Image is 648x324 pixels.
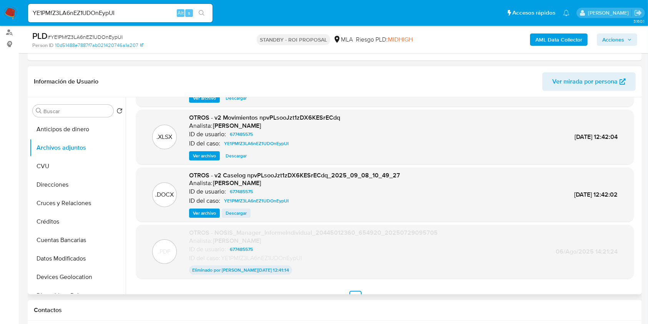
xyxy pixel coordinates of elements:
[213,122,261,130] h6: [PERSON_NAME]
[222,209,251,218] button: Descargar
[30,139,126,157] button: Archivos adjuntos
[333,35,353,44] div: MLA
[575,132,618,141] span: [DATE] 12:42:04
[189,209,220,218] button: Ver archivo
[194,8,209,18] button: search-icon
[189,237,212,245] p: Analista:
[563,10,570,16] a: Notificaciones
[224,196,289,205] span: YE1PMfZ3LA6nEZ1UDOnEypUI
[30,268,126,286] button: Devices Geolocation
[349,291,362,303] a: Ir a la página 1
[597,33,637,46] button: Acciones
[556,247,618,256] span: 06/Ago/2025 14:21:24
[30,212,126,231] button: Créditos
[257,34,330,45] p: STANDBY - ROI PROPOSAL
[193,152,216,160] span: Ver archivo
[30,175,126,194] button: Direcciones
[356,35,413,44] span: Riesgo PLD:
[388,35,413,44] span: MIDHIGH
[535,33,582,46] b: AML Data Collector
[30,120,126,139] button: Anticipos de dinero
[55,42,143,49] a: 10d51488e7887f7ab021420746a1a207
[227,245,256,254] a: 677485575
[574,190,618,199] span: [DATE] 12:42:02
[189,122,212,130] p: Analista:
[193,209,216,217] span: Ver archivo
[30,286,126,305] button: Dispositivos Point
[193,94,216,102] span: Ver archivo
[189,151,220,160] button: Ver archivo
[178,9,184,17] span: Alt
[189,254,220,262] p: ID del caso:
[189,113,340,122] span: OTROS - v2 Movimientos npvPLsooJzt1zDX6KESrECdq
[226,94,247,102] span: Descargar
[34,78,98,85] h1: Información de Usuario
[383,294,409,300] span: Siguiente
[188,9,190,17] span: s
[588,9,631,17] p: agustina.viggiano@mercadolibre.com
[222,94,251,103] button: Descargar
[30,194,126,212] button: Cruces y Relaciones
[227,130,256,139] a: 677485575
[157,133,173,141] p: .XLSX
[552,72,618,91] span: Ver mirada por persona
[189,94,220,103] button: Ver archivo
[363,291,376,303] a: Ir a la página 2
[32,30,48,42] b: PLD
[30,157,126,175] button: CVU
[189,179,212,187] p: Analista:
[32,42,53,49] b: Person ID
[48,33,123,41] span: # YE1PMfZ3LA6nEZ1UDOnEypUI
[34,306,636,314] h1: Contactos
[542,72,636,91] button: Ver mirada por persona
[221,196,292,205] a: YE1PMfZ3LA6nEZ1UDOnEypUI
[213,179,261,187] h6: [PERSON_NAME]
[189,171,400,180] span: OTROS - v2 Caselog npvPLsooJzt1zDX6KESrECdq_2025_09_08_10_49_27
[633,18,644,24] span: 3.160.1
[602,33,624,46] span: Acciones
[227,187,256,196] a: 677485575
[155,190,174,199] p: .DOCX
[28,8,213,18] input: Buscar usuario o caso...
[36,108,42,114] button: Buscar
[30,249,126,268] button: Datos Modificados
[189,266,292,275] p: Eliminado por [PERSON_NAME] [DATE] 12:41:14
[116,108,123,116] button: Volver al orden por defecto
[30,231,126,249] button: Cuentas Bancarias
[189,140,220,147] p: ID del caso:
[226,152,247,160] span: Descargar
[230,130,253,139] span: 677485575
[43,108,110,115] input: Buscar
[530,33,588,46] button: AML Data Collector
[222,151,251,160] button: Descargar
[136,291,634,303] nav: Paginación
[226,209,247,217] span: Descargar
[189,254,438,262] div: YE1PMfZ3LA6nEZ1UDOnEypUI
[189,197,220,205] p: ID del caso:
[189,228,438,237] span: OTROS - NOSIS_Manager_InformeIndividual_20445012360_654920_20250729095705
[158,247,171,256] p: .PDF
[213,237,261,245] h6: [PERSON_NAME]
[634,9,642,17] a: Salir
[189,246,226,253] p: ID de usuario:
[224,139,289,148] span: YE1PMfZ3LA6nEZ1UDOnEypUI
[221,139,292,148] a: YE1PMfZ3LA6nEZ1UDOnEypUI
[189,188,226,195] p: ID de usuario:
[380,291,421,303] a: Siguiente
[512,9,555,17] span: Accesos rápidos
[230,245,253,254] span: 677485575
[189,130,226,138] p: ID de usuario:
[230,187,253,196] span: 677485575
